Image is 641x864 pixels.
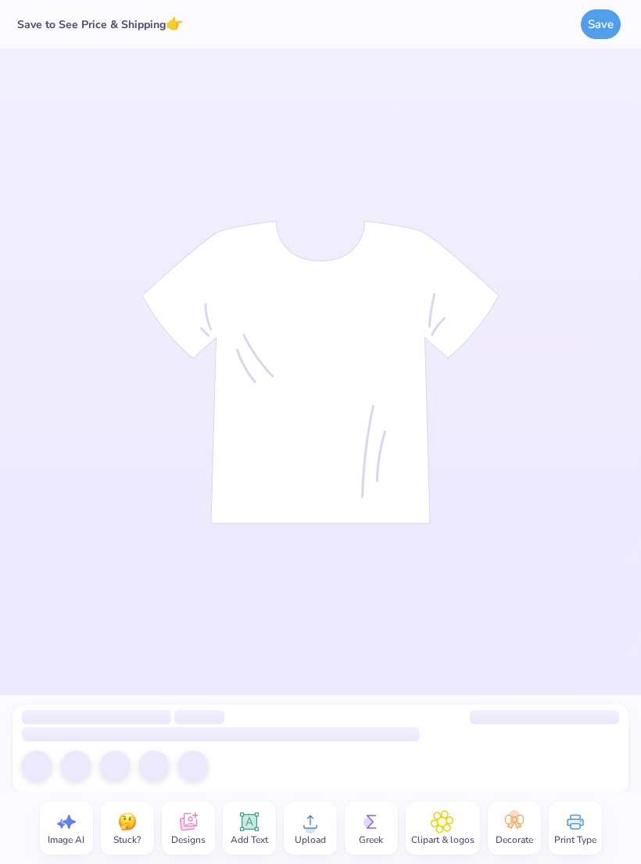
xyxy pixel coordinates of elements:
img: Stuck? [116,810,139,834]
button: Save [581,9,621,39]
span: Clipart & logos [411,834,474,846]
span: Stuck? [113,834,141,846]
div: Save to See Price & Shipping [13,14,188,34]
span: Add Text [231,834,268,846]
span: Decorate [496,834,533,846]
span: 👉 [166,14,183,33]
span: Greek [359,834,383,846]
span: Designs [171,834,206,846]
span: Upload [295,834,326,846]
img: tee-skeleton.svg [141,220,500,524]
span: Image AI [48,834,84,846]
span: Print Type [554,834,596,846]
